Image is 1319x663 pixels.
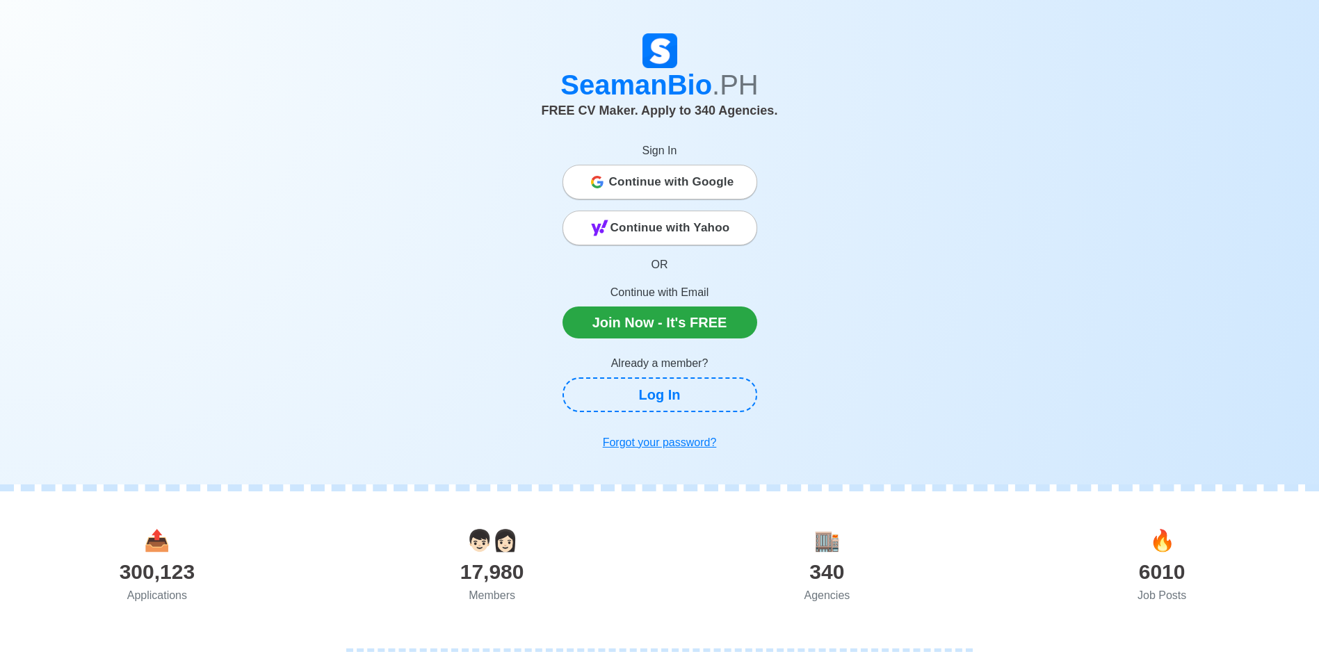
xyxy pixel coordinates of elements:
[660,556,995,587] div: 340
[325,556,660,587] div: 17,980
[642,33,677,68] img: Logo
[467,529,518,552] span: users
[542,104,778,117] span: FREE CV Maker. Apply to 340 Agencies.
[563,284,757,301] p: Continue with Email
[563,211,757,245] button: Continue with Yahoo
[563,165,757,199] button: Continue with Google
[609,168,734,196] span: Continue with Google
[660,587,995,604] div: Agencies
[712,69,759,100] span: .PH
[144,529,170,552] span: applications
[563,142,757,159] p: Sign In
[563,256,757,273] p: OR
[603,436,717,448] u: Forgot your password?
[1149,529,1175,552] span: jobs
[610,214,730,242] span: Continue with Yahoo
[814,529,840,552] span: agencies
[563,306,757,338] a: Join Now - It's FREE
[563,429,757,457] a: Forgot your password?
[274,68,1046,101] h1: SeamanBio
[563,377,757,412] a: Log In
[325,587,660,604] div: Members
[563,355,757,372] p: Already a member?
